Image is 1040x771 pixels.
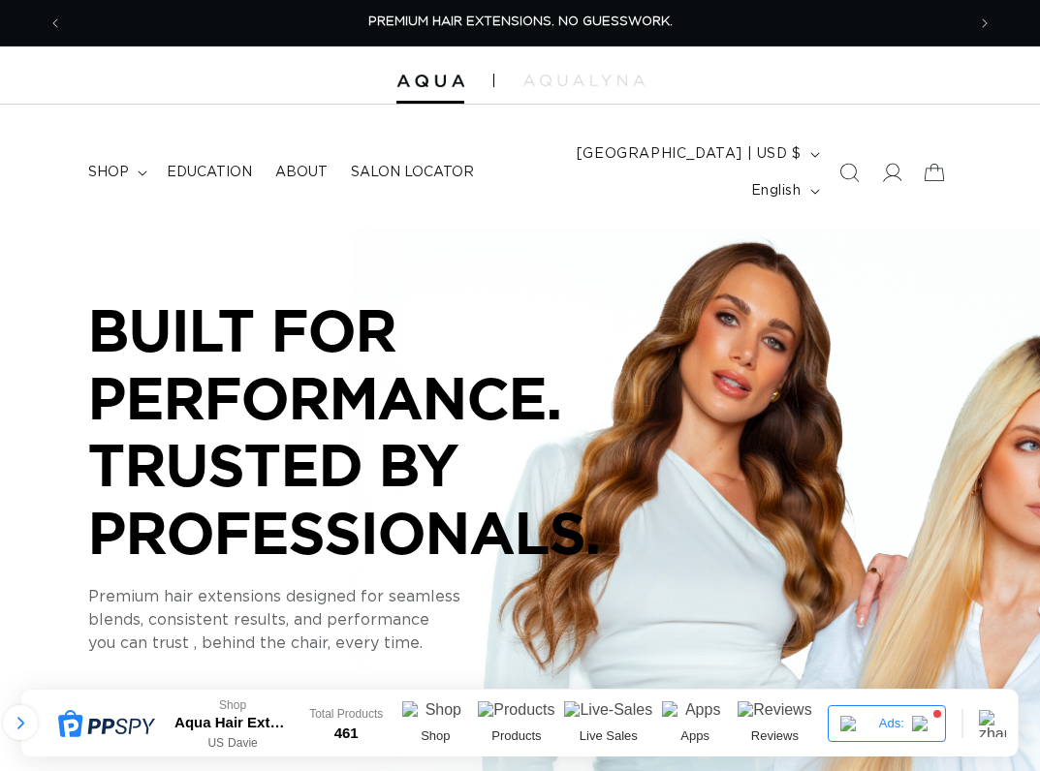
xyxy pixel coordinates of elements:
[368,15,673,28] span: PREMIUM HAIR EXTENSIONS. NO GUESSWORK.
[88,296,670,566] p: BUILT FOR PERFORMANCE. TRUSTED BY PROFESSIONALS.
[34,5,77,42] button: Previous announcement
[77,152,155,193] summary: shop
[339,152,486,193] a: Salon Locator
[88,632,670,656] p: you can trust , behind the chair, every time.
[565,136,828,172] button: [GEOGRAPHIC_DATA] | USD $
[88,609,670,632] p: blends, consistent results, and performance
[963,5,1006,42] button: Next announcement
[275,164,328,181] span: About
[740,172,828,209] button: English
[88,164,129,181] span: shop
[396,75,464,88] img: Aqua Hair Extensions
[828,151,870,194] summary: Search
[88,586,670,609] p: Premium hair extensions designed for seamless
[155,152,264,193] a: Education
[577,144,802,165] span: [GEOGRAPHIC_DATA] | USD $
[167,164,252,181] span: Education
[523,75,645,86] img: aqualyna.com
[351,164,474,181] span: Salon Locator
[751,181,802,201] span: English
[264,152,339,193] a: About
